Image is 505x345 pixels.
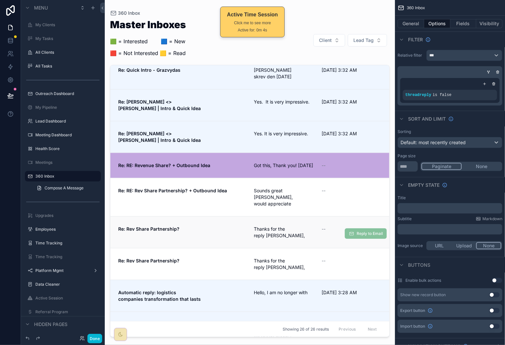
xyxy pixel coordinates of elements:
[34,5,48,11] span: Menu
[408,36,423,43] span: Filter
[476,216,502,221] a: Markdown
[35,105,100,110] label: My Pipeline
[398,19,424,28] button: General
[110,280,389,312] a: Automatic reply: logistics companies transformation that lastsHello, I am no longer with[DATE] 3:...
[118,290,201,302] strong: Automatic reply: logistics companies transformation that lasts
[35,282,100,287] label: Data Cleaner
[87,334,102,343] button: Done
[110,178,389,216] a: Re: RE: Rev Share Partnership? + Outbound IdeaSounds great [PERSON_NAME], would appreciate--
[110,49,186,57] p: 🟥 = Not Interested 🟨 = Read
[254,258,314,271] span: Thanks for the reply [PERSON_NAME],
[450,19,477,28] button: Fields
[398,153,416,159] label: Page size
[400,308,425,313] span: Export button
[110,216,389,248] a: Re: Rev Share Partnership?Thanks for the reply [PERSON_NAME],--Reply to Email
[35,119,100,124] a: Lead Dashboard
[35,160,100,165] label: Meetings
[408,116,446,122] span: Sort And Limit
[421,163,462,170] button: Paginate
[322,99,382,105] span: [DATE] 3:32 AM
[45,185,84,191] span: Compose A Message
[118,10,140,16] span: 360 Inbox
[400,324,425,329] span: Import button
[254,289,314,296] span: Hello, I am no longer with
[118,226,179,232] strong: Re: Rev Share Partnership?
[254,226,314,239] span: Thanks for the reply [PERSON_NAME],
[398,129,411,134] label: Sorting
[452,242,477,249] button: Upload
[35,268,90,273] label: Platform Mgmt
[322,258,326,264] span: --
[427,242,452,249] button: URL
[322,226,326,232] span: --
[118,131,201,143] strong: Re: [PERSON_NAME] <> [PERSON_NAME] | Intro & Quick Idea
[35,91,100,96] label: Outreach Dashboard
[254,99,314,105] span: Yes. It is very impressive.
[35,309,100,315] label: Referral Program
[407,5,425,10] span: 360 Inbox
[322,187,326,194] span: --
[35,240,100,246] label: Time Tracking
[398,203,502,214] div: scrollable content
[254,67,314,80] span: [PERSON_NAME] skrev den [DATE]
[322,289,382,296] span: [DATE] 3:28 AM
[35,50,100,55] label: All Clients
[254,162,314,169] span: Got this, Thank you! [DATE]
[405,278,441,283] label: Enable bulk actions
[35,64,100,69] label: All Tasks
[283,327,329,332] span: Showing 26 of 26 results
[110,20,186,29] h1: Master Inboxes
[35,213,100,218] a: Upgrades
[118,99,201,111] strong: Re: [PERSON_NAME] <> [PERSON_NAME] | Intro & Quick Idea
[398,216,412,221] label: Subtitle
[118,258,179,263] strong: Re: Rev Share Partnership?
[35,132,100,138] label: Meeting Dashboard
[110,89,389,121] a: Re: [PERSON_NAME] <> [PERSON_NAME] | Intro & Quick IdeaYes. It is very impressive.[DATE] 3:32 AM
[398,224,502,235] div: scrollable content
[476,19,502,28] button: Visibility
[322,130,382,137] span: [DATE] 3:32 AM
[35,296,100,301] label: Active Session
[398,137,502,148] button: Default: most recently created
[35,36,100,41] label: My Tasks
[33,183,101,193] a: Compose A Message
[35,146,100,151] a: Health Score
[353,37,374,44] span: Lead Tag
[313,34,345,47] button: Select Button
[476,242,501,249] button: None
[110,248,389,280] a: Re: Rev Share Partnership?Thanks for the reply [PERSON_NAME],--
[35,254,100,259] label: Time Tracking
[110,153,389,178] a: Re: RE: Revenue Share? + Outbound IdeaGot this, Thank you! [DATE]--
[118,188,227,193] strong: Re: RE: Rev Share Partnership? + Outbound Idea
[118,67,180,73] strong: Re: Quick Intro - Grazvydas
[322,162,326,169] span: --
[110,121,389,153] a: Re: [PERSON_NAME] <> [PERSON_NAME] | Intro & Quick IdeaYes. It is very impressive.[DATE] 3:32 AM
[227,27,278,33] div: Active for: 0m 4s
[398,195,406,201] label: Title
[35,22,100,28] label: My Clients
[227,20,278,26] div: Click me to see more
[110,10,140,16] a: 360 Inbox
[35,227,100,232] a: Employees
[254,130,314,137] span: Yes. It is very impressive.
[401,140,466,145] span: Default: most recently created
[35,174,97,179] label: 360 Inbox
[118,163,210,168] strong: Re: RE: Revenue Share? + Outbound Idea
[110,37,186,45] p: 🟩 = Interested ‎ ‎ ‎ ‎ ‎ ‎‎ ‎ 🟦 = New
[408,262,430,268] span: Buttons
[433,93,452,97] span: is false
[400,292,446,297] div: Show new record button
